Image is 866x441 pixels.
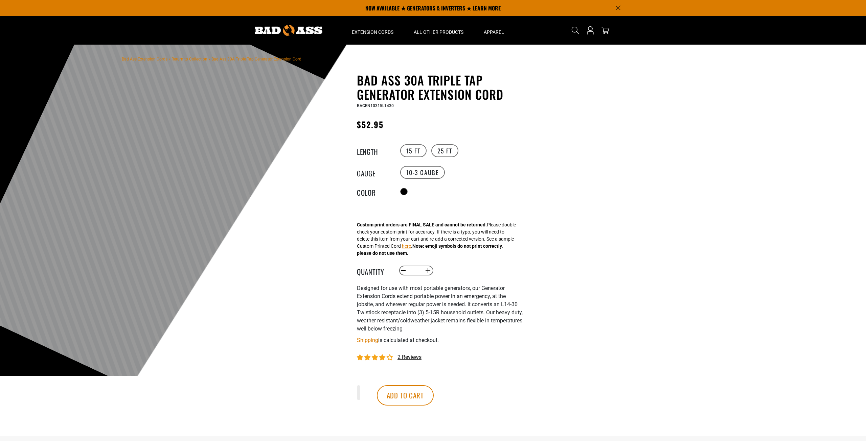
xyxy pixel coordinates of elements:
[402,243,411,250] button: here
[357,354,394,361] span: 4.00 stars
[414,29,463,35] span: All Other Products
[431,144,458,157] label: 25 FT
[400,166,445,179] label: 10-3 Gauge
[357,168,391,177] legend: Gauge
[357,118,384,130] span: $52.95
[404,16,474,45] summary: All Other Products
[397,354,421,360] span: 2 reviews
[484,29,504,35] span: Apparel
[122,55,301,63] nav: breadcrumbs
[357,187,391,196] legend: Color
[474,16,514,45] summary: Apparel
[169,57,170,62] span: ›
[377,385,434,406] button: Add to cart
[342,16,404,45] summary: Extension Cords
[357,73,523,101] h1: Bad Ass 30A Triple Tap Generator Extension Cord
[211,57,301,62] span: Bad Ass 30A Triple Tap Generator Extension Cord
[357,146,391,155] legend: Length
[357,221,516,257] div: Please double check your custom print for accuracy. If there is a typo, you will need to delete t...
[357,103,394,108] span: BAGEN10315L1430
[400,144,427,157] label: 15 FT
[357,284,523,333] p: Designed for use with most portable generators, our Generator Extension Cords extend portable pow...
[357,266,391,275] label: Quantity
[209,57,210,62] span: ›
[357,336,523,345] div: is calculated at checkout.
[172,57,207,62] a: Return to Collection
[357,222,487,227] strong: Custom print orders are FINAL SALE and cannot be returned.
[352,29,393,35] span: Extension Cords
[255,25,322,36] img: Bad Ass Extension Cords
[357,243,503,256] strong: Note: emoji symbols do not print correctly, please do not use them.
[570,25,581,36] summary: Search
[122,57,167,62] a: Bad Ass Extension Cords
[357,337,378,343] a: Shipping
